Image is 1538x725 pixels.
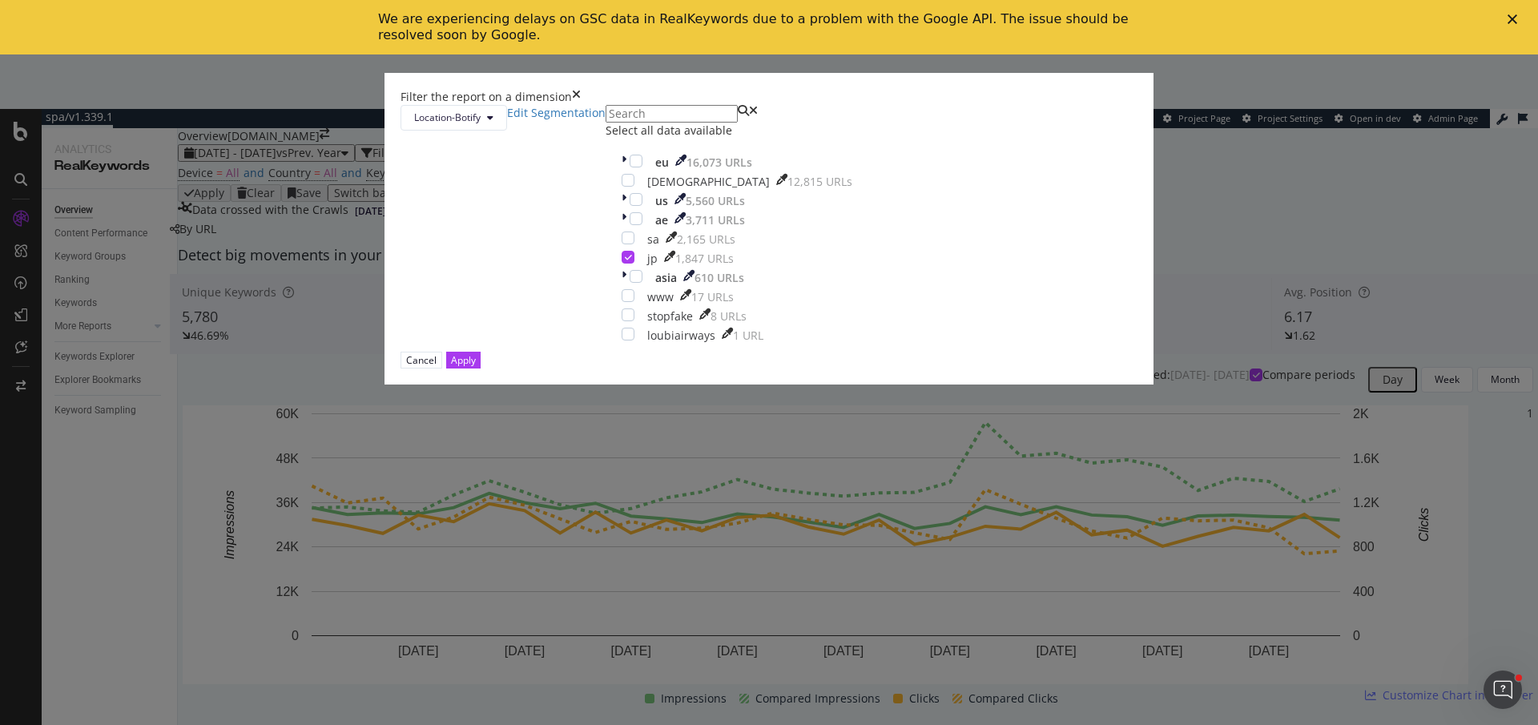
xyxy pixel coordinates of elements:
div: sa [647,232,659,248]
div: We are experiencing delays on GSC data in RealKeywords due to a problem with the Google API. The ... [378,11,1134,43]
div: 8 URLs [711,308,747,324]
div: 5,560 URLs [686,193,745,209]
div: www [647,289,674,305]
div: 1,847 URLs [675,251,734,267]
div: ae [655,212,668,228]
input: Search [606,105,738,123]
div: Filter the report on a dimension [401,89,572,105]
div: 12,815 URLs [787,174,852,190]
button: Apply [446,352,481,369]
div: 3,711 URLs [686,212,745,228]
div: Cancel [406,353,437,367]
a: Edit Segmentation [507,105,606,131]
span: Location-Botify [414,111,481,124]
iframe: Intercom live chat [1484,671,1522,709]
div: 16,073 URLs [686,155,752,171]
div: 17 URLs [691,289,734,305]
div: loubiairways [647,328,715,344]
div: 2,165 URLs [677,232,735,248]
div: Apply [451,353,476,367]
div: eu [655,155,669,171]
div: stopfake [647,308,693,324]
div: [DEMOGRAPHIC_DATA] [647,174,770,190]
div: Fermer [1508,14,1524,24]
div: us [655,193,668,209]
div: jp [647,251,658,267]
button: Cancel [401,352,442,369]
div: Select all data available [606,123,868,139]
div: times [572,89,581,105]
div: 610 URLs [695,270,744,286]
button: Location-Botify [401,105,507,131]
div: modal [384,73,1153,385]
div: asia [655,270,677,286]
div: 1 URL [733,328,763,344]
